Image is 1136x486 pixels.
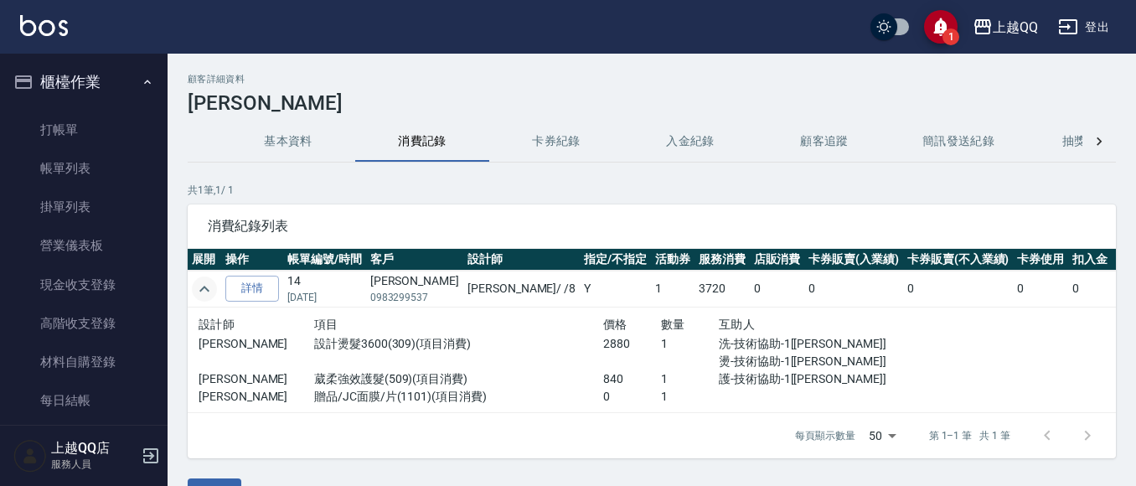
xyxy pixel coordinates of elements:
[804,249,903,271] th: 卡券販賣(入業績)
[199,335,314,353] p: [PERSON_NAME]
[795,428,855,443] p: 每頁顯示數量
[199,370,314,388] p: [PERSON_NAME]
[1013,271,1068,308] td: 0
[623,121,757,162] button: 入金紀錄
[750,271,805,308] td: 0
[188,183,1116,198] p: 共 1 筆, 1 / 1
[942,28,959,45] span: 1
[603,370,661,388] p: 840
[695,249,750,271] th: 服務消費
[891,121,1025,162] button: 簡訊發送紀錄
[1068,249,1112,271] th: 扣入金
[7,149,161,188] a: 帳單列表
[929,428,1010,443] p: 第 1–1 筆 共 1 筆
[221,121,355,162] button: 基本資料
[862,413,902,458] div: 50
[188,91,1116,115] h3: [PERSON_NAME]
[7,266,161,304] a: 現金收支登錄
[1068,271,1112,308] td: 0
[7,188,161,226] a: 掛單列表
[719,370,892,388] p: 護-技術協助-1[[PERSON_NAME]]
[7,343,161,381] a: 材料自購登錄
[903,249,1014,271] th: 卡券販賣(不入業績)
[580,249,651,271] th: 指定/不指定
[370,290,459,305] p: 0983299537
[283,271,366,308] td: 14
[13,439,47,473] img: Person
[287,290,362,305] p: [DATE]
[695,271,750,308] td: 3720
[314,318,338,331] span: 項目
[651,249,695,271] th: 活動券
[20,15,68,36] img: Logo
[208,218,1096,235] span: 消費紀錄列表
[580,271,651,308] td: Y
[225,276,279,302] a: 詳情
[366,249,463,271] th: 客戶
[51,457,137,472] p: 服務人員
[804,271,903,308] td: 0
[661,370,719,388] p: 1
[199,388,314,406] p: [PERSON_NAME]
[661,318,685,331] span: 數量
[1013,249,1068,271] th: 卡券使用
[7,421,161,459] a: 排班表
[661,335,719,353] p: 1
[719,353,892,370] p: 燙-技術協助-1[[PERSON_NAME]]
[463,249,580,271] th: 設計師
[750,249,805,271] th: 店販消費
[7,111,161,149] a: 打帳單
[603,318,627,331] span: 價格
[199,318,235,331] span: 設計師
[489,121,623,162] button: 卡券紀錄
[757,121,891,162] button: 顧客追蹤
[314,388,603,406] p: 贈品/JC面膜/片(1101)(項目消費)
[924,10,958,44] button: save
[192,277,217,302] button: expand row
[366,271,463,308] td: [PERSON_NAME]
[7,226,161,265] a: 營業儀表板
[283,249,366,271] th: 帳單編號/時間
[7,60,161,104] button: 櫃檯作業
[719,335,892,353] p: 洗-技術協助-1[[PERSON_NAME]]
[7,304,161,343] a: 高階收支登錄
[188,74,1116,85] h2: 顧客詳細資料
[314,335,603,353] p: 設計燙髮3600(309)(項目消費)
[1051,12,1116,43] button: 登出
[993,17,1038,38] div: 上越QQ
[355,121,489,162] button: 消費記錄
[221,249,283,271] th: 操作
[51,440,137,457] h5: 上越QQ店
[966,10,1045,44] button: 上越QQ
[719,318,755,331] span: 互助人
[903,271,1014,308] td: 0
[651,271,695,308] td: 1
[603,335,661,353] p: 2880
[661,388,719,406] p: 1
[314,370,603,388] p: 葳柔強效護髮(509)(項目消費)
[603,388,661,406] p: 0
[7,381,161,420] a: 每日結帳
[463,271,580,308] td: [PERSON_NAME] / /8
[188,249,221,271] th: 展開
